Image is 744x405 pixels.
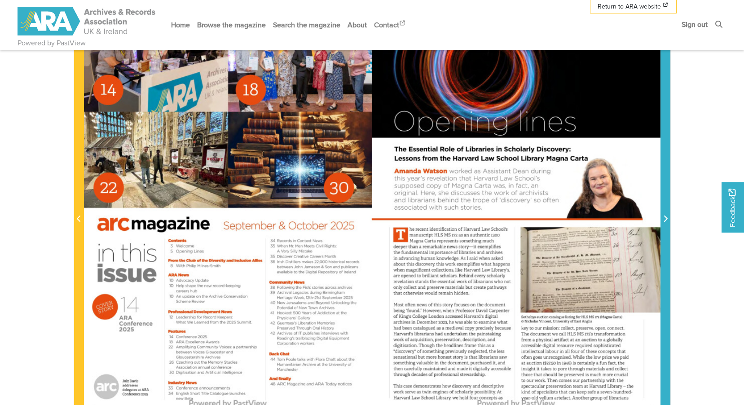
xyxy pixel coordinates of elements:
a: ARA - ARC Magazine | Powered by PastView logo [18,2,157,41]
span: Feedback [727,189,738,227]
a: Contact [370,13,410,37]
a: About [344,13,370,37]
a: Powered by PastView [18,38,86,48]
span: Return to ARA website [598,2,661,11]
a: Would you like to provide feedback? [722,182,744,233]
img: ARA - ARC Magazine | Powered by PastView [18,7,157,35]
a: Home [167,13,194,37]
a: Sign out [678,13,711,36]
a: Browse the magazine [194,13,269,37]
a: Search the magazine [269,13,344,37]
